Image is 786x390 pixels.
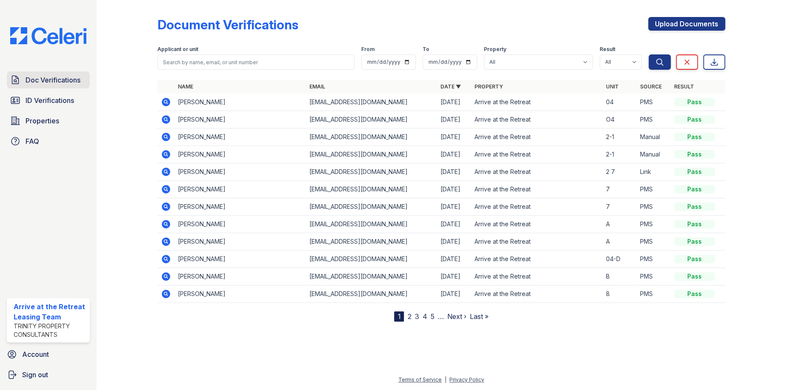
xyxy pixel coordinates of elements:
a: Source [640,83,662,90]
td: [EMAIL_ADDRESS][DOMAIN_NAME] [306,198,437,216]
a: Properties [7,112,90,129]
div: Trinity Property Consultants [14,322,86,339]
div: 1 [394,311,404,322]
div: Arrive at the Retreat Leasing Team [14,302,86,322]
a: 3 [414,312,419,321]
td: [PERSON_NAME] [174,163,306,181]
td: [DATE] [437,111,471,128]
td: [DATE] [437,233,471,251]
td: [EMAIL_ADDRESS][DOMAIN_NAME] [306,128,437,146]
td: [EMAIL_ADDRESS][DOMAIN_NAME] [306,216,437,233]
div: Pass [674,185,715,194]
td: PMS [637,111,671,128]
a: Last » [469,312,488,321]
label: From [361,46,374,53]
a: Sign out [3,366,93,383]
span: Doc Verifications [26,75,80,85]
td: [PERSON_NAME] [174,181,306,198]
td: Arrive at the Retreat [471,94,603,111]
td: [EMAIL_ADDRESS][DOMAIN_NAME] [306,285,437,303]
td: Arrive at the Retreat [471,268,603,285]
a: 5 [430,312,434,321]
td: [PERSON_NAME] [174,251,306,268]
div: Pass [674,168,715,176]
td: [PERSON_NAME] [174,285,306,303]
td: [PERSON_NAME] [174,94,306,111]
td: [EMAIL_ADDRESS][DOMAIN_NAME] [306,94,437,111]
td: [EMAIL_ADDRESS][DOMAIN_NAME] [306,233,437,251]
td: [PERSON_NAME] [174,233,306,251]
div: Pass [674,115,715,124]
td: Arrive at the Retreat [471,163,603,181]
input: Search by name, email, or unit number [157,54,354,70]
td: A [603,216,637,233]
td: PMS [637,233,671,251]
td: [PERSON_NAME] [174,268,306,285]
td: 04 [603,94,637,111]
td: Arrive at the Retreat [471,285,603,303]
td: Arrive at the Retreat [471,233,603,251]
td: [PERSON_NAME] [174,146,306,163]
td: [EMAIL_ADDRESS][DOMAIN_NAME] [306,268,437,285]
a: Doc Verifications [7,71,90,88]
td: Link [637,163,671,181]
td: 2-1 [603,146,637,163]
div: Pass [674,255,715,263]
td: [DATE] [437,181,471,198]
div: | [445,376,446,383]
td: 04-D [603,251,637,268]
label: To [423,46,429,53]
td: PMS [637,251,671,268]
td: [EMAIL_ADDRESS][DOMAIN_NAME] [306,163,437,181]
td: PMS [637,181,671,198]
img: CE_Logo_Blue-a8612792a0a2168367f1c8372b55b34899dd931a85d93a1a3d3e32e68fde9ad4.png [3,27,93,44]
td: Arrive at the Retreat [471,111,603,128]
div: Pass [674,133,715,141]
div: Pass [674,220,715,228]
a: Unit [606,83,619,90]
a: Privacy Policy [449,376,484,383]
td: [PERSON_NAME] [174,128,306,146]
td: [DATE] [437,163,471,181]
td: [EMAIL_ADDRESS][DOMAIN_NAME] [306,181,437,198]
td: Arrive at the Retreat [471,198,603,216]
td: Arrive at the Retreat [471,181,603,198]
a: Email [309,83,325,90]
div: Document Verifications [157,17,298,32]
label: Property [484,46,506,53]
td: [DATE] [437,128,471,146]
td: Arrive at the Retreat [471,216,603,233]
a: Date ▼ [440,83,461,90]
a: 4 [422,312,427,321]
td: [DATE] [437,251,471,268]
td: Manual [637,128,671,146]
td: 2 7 [603,163,637,181]
label: Applicant or unit [157,46,198,53]
td: [DATE] [437,285,471,303]
td: PMS [637,94,671,111]
a: Property [474,83,503,90]
div: Pass [674,202,715,211]
div: Pass [674,290,715,298]
a: FAQ [7,133,90,150]
td: 8 [603,285,637,303]
a: Upload Documents [648,17,725,31]
td: PMS [637,285,671,303]
td: 7 [603,198,637,216]
span: FAQ [26,136,39,146]
td: PMS [637,198,671,216]
td: Arrive at the Retreat [471,128,603,146]
td: [DATE] [437,198,471,216]
span: Account [22,349,49,359]
td: [EMAIL_ADDRESS][DOMAIN_NAME] [306,146,437,163]
td: [PERSON_NAME] [174,111,306,128]
td: O4 [603,111,637,128]
span: ID Verifications [26,95,74,105]
div: Pass [674,150,715,159]
td: [PERSON_NAME] [174,198,306,216]
div: Pass [674,272,715,281]
td: [DATE] [437,146,471,163]
a: Result [674,83,694,90]
td: [DATE] [437,94,471,111]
